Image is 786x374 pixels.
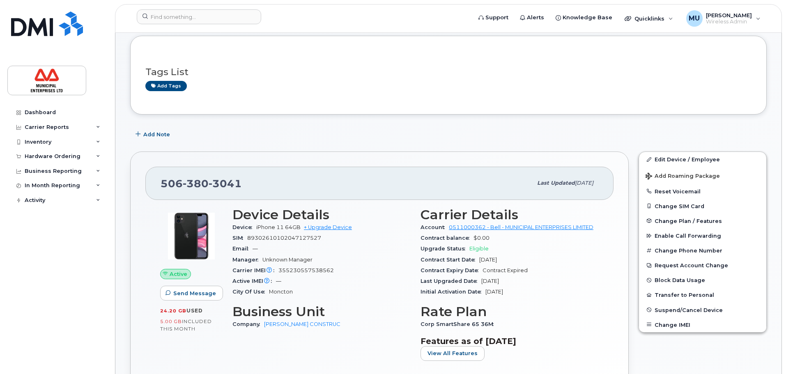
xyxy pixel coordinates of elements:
h3: Features as of [DATE] [421,336,599,346]
span: Active [170,270,187,278]
button: Send Message [160,286,223,301]
span: Eligible [469,246,489,252]
h3: Device Details [232,207,411,222]
input: Find something... [137,9,261,24]
span: $0.00 [473,235,490,241]
span: Moncton [269,289,293,295]
a: Alerts [514,9,550,26]
span: Manager [232,257,262,263]
a: 0511000362 - Bell - MUNICIPAL ENTERPRISES LIMITED [449,224,593,230]
span: 380 [183,177,209,190]
span: Account [421,224,449,230]
a: Support [473,9,514,26]
span: 355230557538562 [278,267,334,273]
button: Request Account Change [639,258,766,273]
span: Quicklinks [634,15,664,22]
div: Matthew Uberoi [680,10,766,27]
span: Active IMEI [232,278,276,284]
span: Last updated [537,180,575,186]
img: iPhone_11.jpg [167,211,216,261]
span: — [253,246,258,252]
span: Carrier IMEI [232,267,278,273]
button: Transfer to Personal [639,287,766,302]
span: Enable Call Forwarding [655,233,721,239]
a: Knowledge Base [550,9,618,26]
a: [PERSON_NAME] CONSTRUC [264,321,340,327]
span: iPhone 11 64GB [256,224,301,230]
span: Device [232,224,256,230]
span: Corp SmartShare 65 36M [421,321,498,327]
span: Contract balance [421,235,473,241]
button: Suspend/Cancel Device [639,303,766,317]
button: Add Note [130,127,177,142]
span: Support [485,14,508,22]
a: Edit Device / Employee [639,152,766,167]
span: Contract Start Date [421,257,479,263]
span: included this month [160,318,212,332]
span: Change Plan / Features [655,218,722,224]
button: View All Features [421,346,485,361]
span: 3041 [209,177,242,190]
span: 506 [161,177,242,190]
h3: Tags List [145,67,752,77]
span: MU [689,14,700,23]
h3: Rate Plan [421,304,599,319]
span: — [276,278,281,284]
span: Contract Expiry Date [421,267,483,273]
h3: Business Unit [232,304,411,319]
span: SIM [232,235,247,241]
button: Block Data Usage [639,273,766,287]
span: Suspend/Cancel Device [655,307,723,313]
span: used [186,307,203,314]
span: Unknown Manager [262,257,313,263]
span: [DATE] [481,278,499,284]
span: Send Message [173,289,216,297]
span: Add Note [143,131,170,138]
span: 24.20 GB [160,308,186,314]
button: Change Phone Number [639,243,766,258]
a: + Upgrade Device [304,224,352,230]
button: Change SIM Card [639,199,766,213]
h3: Carrier Details [421,207,599,222]
button: Change IMEI [639,317,766,332]
button: Add Roaming Package [639,167,766,184]
span: Upgrade Status [421,246,469,252]
a: Add tags [145,81,187,91]
span: City Of Use [232,289,269,295]
button: Enable Call Forwarding [639,228,766,243]
span: [DATE] [575,180,593,186]
span: Alerts [527,14,544,22]
span: View All Features [427,349,478,357]
span: [PERSON_NAME] [706,12,752,18]
span: Contract Expired [483,267,528,273]
span: Last Upgraded Date [421,278,481,284]
div: Quicklinks [619,10,679,27]
span: Wireless Admin [706,18,752,25]
span: Add Roaming Package [646,173,720,181]
span: [DATE] [479,257,497,263]
span: Email [232,246,253,252]
span: [DATE] [485,289,503,295]
span: Knowledge Base [563,14,612,22]
span: Company [232,321,264,327]
span: 89302610102047127527 [247,235,321,241]
span: 5.00 GB [160,319,182,324]
button: Reset Voicemail [639,184,766,199]
span: Initial Activation Date [421,289,485,295]
button: Change Plan / Features [639,213,766,228]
